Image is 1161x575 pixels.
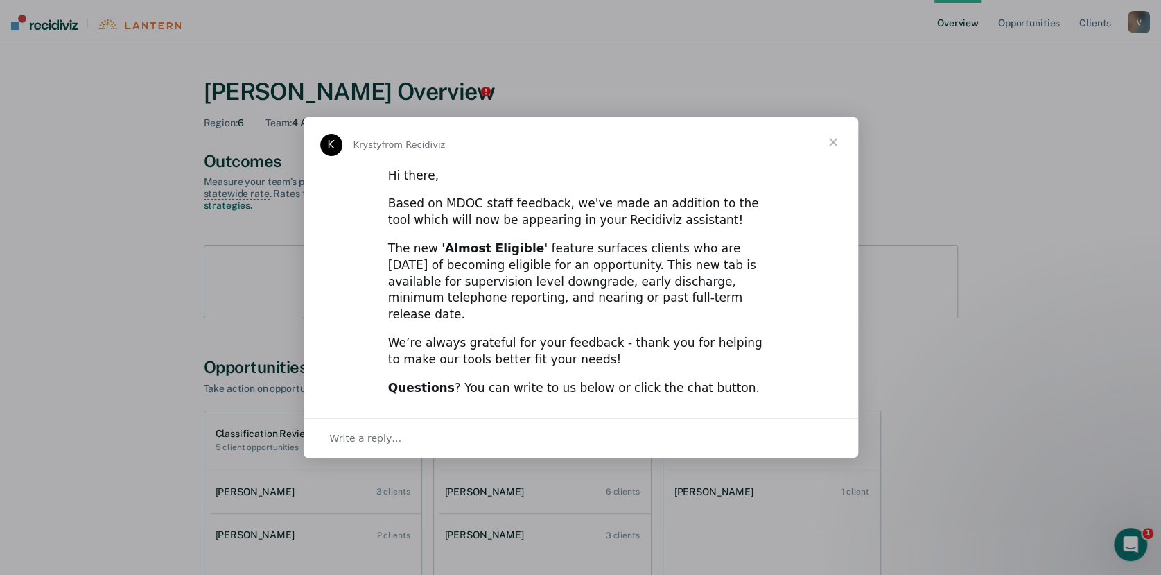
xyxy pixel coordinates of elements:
span: Close [808,117,858,167]
div: ? You can write to us below or click the chat button. [388,380,774,397]
div: Based on MDOC staff feedback, we've made an addition to the tool which will now be appearing in y... [388,196,774,229]
div: Profile image for Krysty [320,134,342,156]
b: Almost Eligible [445,241,544,255]
span: Krysty [353,139,382,150]
b: Questions [388,381,455,395]
div: Hi there, [388,168,774,184]
span: from Recidiviz [382,139,446,150]
div: Open conversation and reply [304,418,858,458]
div: We’re always grateful for your feedback - thank you for helping to make our tools better fit your... [388,335,774,368]
span: Write a reply… [330,429,402,447]
div: The new ' ' feature surfaces clients who are [DATE] of becoming eligible for an opportunity. This... [388,241,774,323]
